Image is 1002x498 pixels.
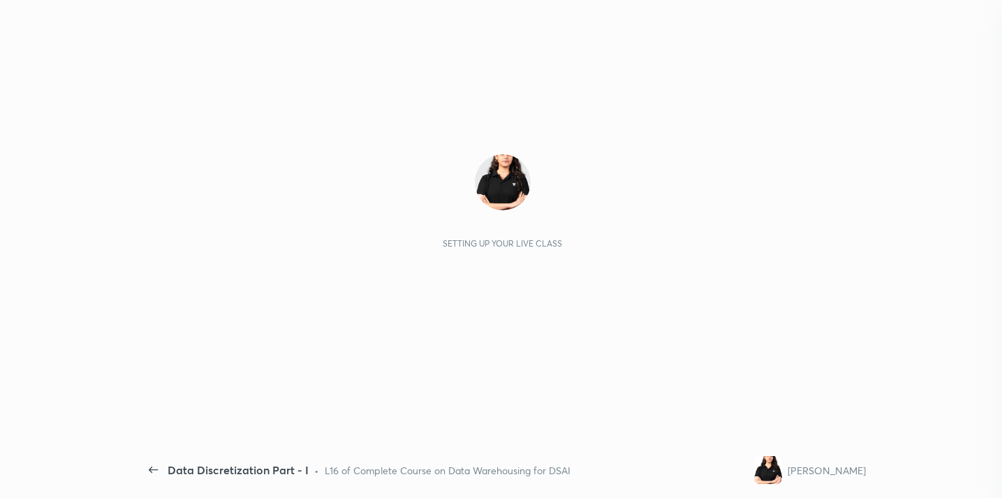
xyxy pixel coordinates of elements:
[168,462,309,478] div: Data Discretization Part - I
[325,463,570,478] div: L16 of Complete Course on Data Warehousing for DSAI
[443,238,562,249] div: Setting up your live class
[788,463,866,478] div: [PERSON_NAME]
[314,463,319,478] div: •
[754,456,782,484] img: 4a770520920d42f4a83b4b5e06273ada.png
[475,154,531,210] img: 4a770520920d42f4a83b4b5e06273ada.png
